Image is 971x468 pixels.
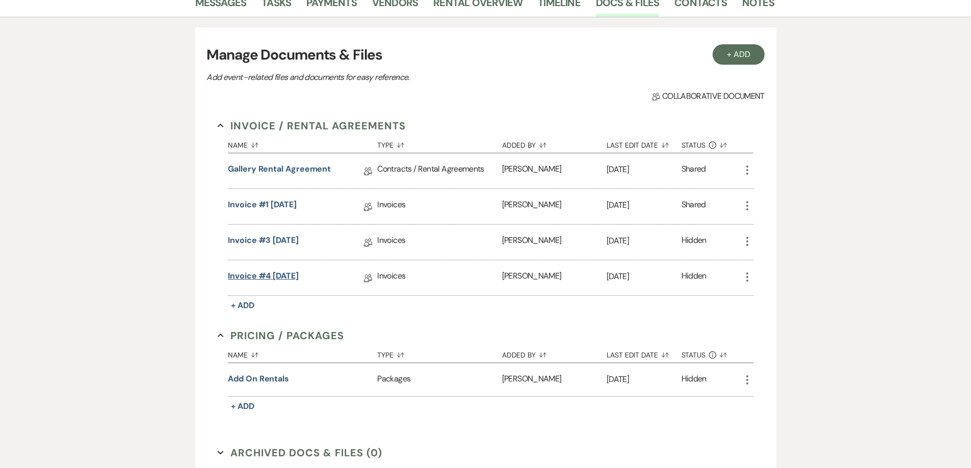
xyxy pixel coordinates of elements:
[228,343,377,363] button: Name
[681,373,706,387] div: Hidden
[681,133,741,153] button: Status
[681,343,741,363] button: Status
[607,163,681,176] p: [DATE]
[681,270,706,286] div: Hidden
[228,163,331,179] a: Gallery Rental Agreement
[228,399,257,414] button: + Add
[218,328,344,343] button: Pricing / Packages
[377,225,502,260] div: Invoices
[502,343,607,363] button: Added By
[652,90,764,102] span: Collaborative document
[607,343,681,363] button: Last Edit Date
[681,234,706,250] div: Hidden
[228,270,299,286] a: Invoice #4 [DATE]
[607,270,681,283] p: [DATE]
[502,189,607,224] div: [PERSON_NAME]
[681,142,706,149] span: Status
[206,71,563,84] p: Add event–related files and documents for easy reference.
[502,153,607,188] div: [PERSON_NAME]
[607,133,681,153] button: Last Edit Date
[502,133,607,153] button: Added By
[681,199,706,214] div: Shared
[228,373,289,385] button: Add on rentals
[607,199,681,212] p: [DATE]
[502,363,607,396] div: [PERSON_NAME]
[377,133,502,153] button: Type
[218,445,382,460] button: Archived Docs & Files (0)
[502,225,607,260] div: [PERSON_NAME]
[206,44,764,66] h3: Manage Documents & Files
[228,199,297,214] a: Invoice #1 [DATE]
[377,153,502,188] div: Contracts / Rental Agreements
[377,260,502,295] div: Invoices
[377,363,502,396] div: Packages
[231,401,254,411] span: + Add
[377,189,502,224] div: Invoices
[681,351,706,359] span: Status
[681,163,706,179] div: Shared
[502,260,607,295] div: [PERSON_NAME]
[228,133,377,153] button: Name
[218,118,406,133] button: Invoice / Rental Agreements
[228,234,299,250] a: Invoice #3 [DATE]
[231,300,254,311] span: + Add
[713,44,765,65] button: + Add
[607,234,681,247] p: [DATE]
[377,343,502,363] button: Type
[228,298,257,313] button: + Add
[607,373,681,386] p: [DATE]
